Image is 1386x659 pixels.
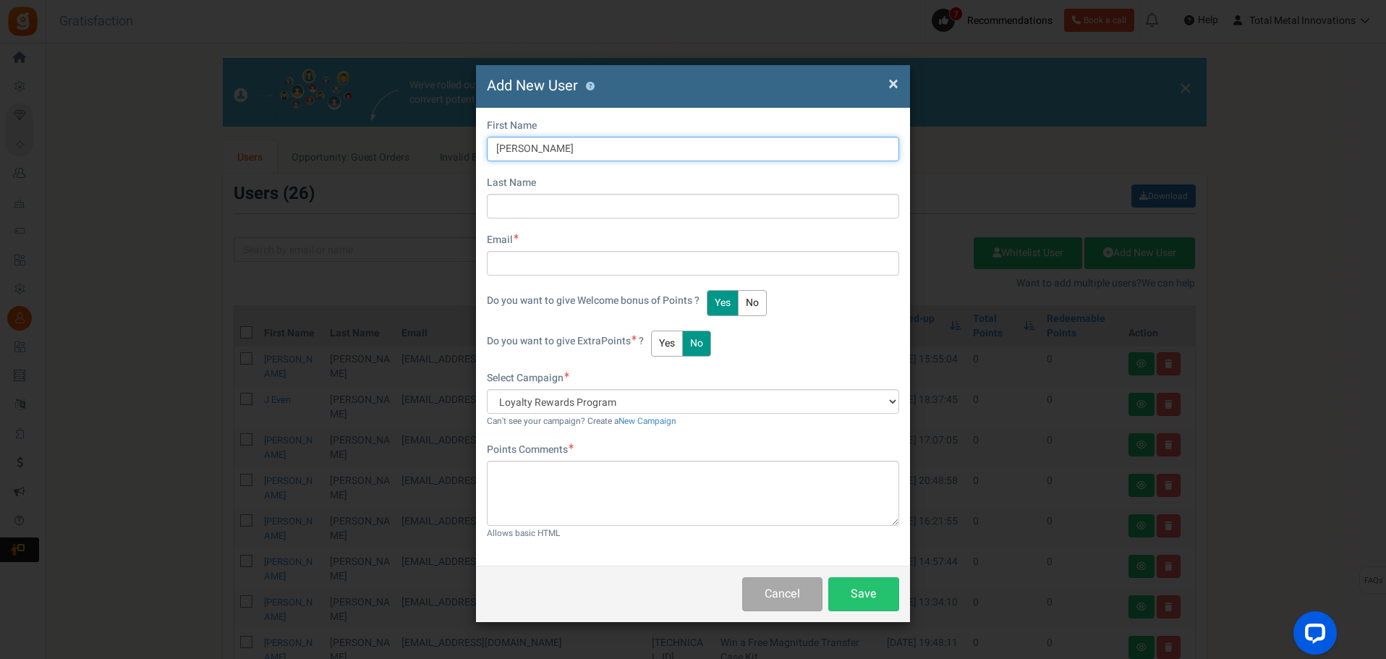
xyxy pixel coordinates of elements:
label: Select Campaign [487,371,569,386]
span: Do you want to give Extra [487,333,601,349]
button: Cancel [742,577,822,611]
button: Yes [651,331,683,357]
label: Do you want to give Welcome bonus of Points ? [487,294,700,308]
span: Add New User [487,75,578,96]
span: ? [639,333,644,349]
label: Email [487,233,519,247]
button: Yes [707,290,739,316]
button: No [682,331,711,357]
label: Points Comments [487,443,574,457]
span: × [888,70,898,98]
button: Save [828,577,899,611]
label: Points [487,334,644,349]
small: Allows basic HTML [487,527,560,540]
label: First Name [487,119,537,133]
label: Last Name [487,176,536,190]
a: New Campaign [618,415,676,428]
button: No [738,290,767,316]
button: ? [585,82,595,91]
small: Can't see your campaign? Create a [487,415,676,428]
